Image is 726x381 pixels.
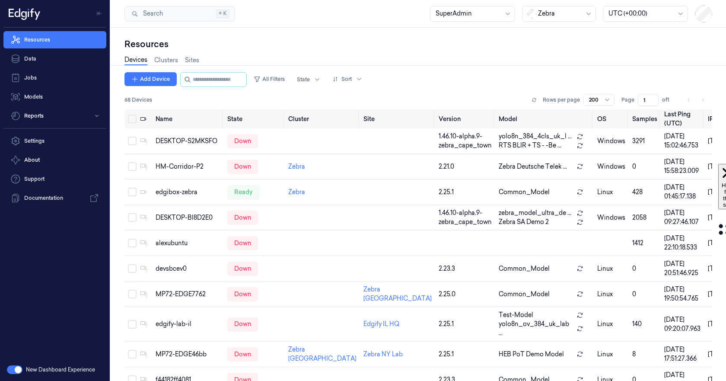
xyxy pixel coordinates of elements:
a: Clusters [154,56,178,65]
button: Select row [128,239,137,247]
a: Zebra [GEOGRAPHIC_DATA] [363,285,432,302]
div: down [227,347,258,361]
div: alexubuntu [156,239,220,248]
div: 2.25.1 [439,350,492,359]
div: MP72-EDGE46bb [156,350,220,359]
p: linux [597,264,625,273]
div: down [227,236,258,250]
div: [DATE] 17:51:27.366 [664,345,701,363]
button: Select row [128,350,137,359]
button: About [3,151,106,169]
div: down [227,262,258,275]
a: Zebra [GEOGRAPHIC_DATA] [288,346,357,362]
div: [DATE] 20:51:46.925 [664,259,701,278]
nav: pagination [683,94,709,106]
th: State [224,109,285,128]
span: yolo8n_ov_384_uk_lab ... [499,320,573,338]
p: windows [597,137,625,146]
div: 1.46.10-alpha.9-zebra_cape_town [439,132,492,150]
a: Zebra NY Lab [363,350,403,358]
button: Search⌘K [124,6,235,22]
div: [DATE] 09:20:07.963 [664,315,701,333]
span: Common_Model [499,188,550,197]
button: All Filters [250,72,288,86]
div: [DATE] 19:50:54.765 [664,285,701,303]
div: devsbcev0 [156,264,220,273]
div: MP72-EDGE7762 [156,290,220,299]
p: linux [597,350,625,359]
div: down [227,317,258,331]
a: Resources [3,31,106,48]
th: Model [495,109,594,128]
div: 140 [632,320,657,329]
div: [DATE] 22:10:18.533 [664,234,701,252]
p: linux [597,320,625,329]
span: RTS BLIR + TS - -Be ... [499,141,561,150]
span: Zebra Deutsche Telek ... [499,162,567,171]
div: 0 [632,264,657,273]
button: Select row [128,137,137,145]
div: [DATE] 09:27:46.107 [664,208,701,227]
button: Select row [128,213,137,222]
span: Test-Model [499,311,533,320]
span: zebra_model_ultra_de ... [499,208,571,218]
a: Zebra [288,188,305,196]
button: Select row [128,290,137,298]
span: Common_Model [499,290,550,299]
button: Add Device [124,72,177,86]
button: Toggle Navigation [92,6,106,20]
button: Select all [128,115,137,123]
th: Version [435,109,495,128]
div: [DATE] 15:58:23.009 [664,157,701,176]
div: HM-Corridor-P2 [156,162,220,171]
a: Settings [3,132,106,150]
div: 2.23.3 [439,264,492,273]
button: Select row [128,264,137,273]
th: OS [594,109,629,128]
th: Name [152,109,224,128]
div: 428 [632,188,657,197]
span: Page [621,96,634,104]
button: Reports [3,107,106,125]
div: [DATE] 15:02:46.753 [664,132,701,150]
th: Samples [629,109,661,128]
p: linux [597,290,625,299]
a: Edgify IL HQ [363,320,399,328]
div: 8 [632,350,657,359]
span: of 1 [662,96,676,104]
p: windows [597,162,625,171]
div: 2.21.0 [439,162,492,171]
a: Devices [124,55,147,65]
div: DESKTOP-BI8D2E0 [156,213,220,222]
p: linux [597,188,625,197]
p: windows [597,213,625,222]
span: Common_Model [499,264,550,273]
p: Rows per page [543,96,580,104]
div: 3291 [632,137,657,146]
div: DESKTOP-S2MKSFO [156,137,220,146]
div: [DATE] 01:45:17.138 [664,183,701,201]
th: Cluster [285,109,360,128]
button: Select row [128,320,137,329]
button: Select row [128,162,137,171]
a: Sites [185,56,199,65]
a: Jobs [3,69,106,86]
div: 1.46.10-alpha.9-zebra_cape_town [439,208,492,227]
span: yolo8n_384_4cls_uk_l ... [499,132,572,141]
div: edgify-lab-il [156,320,220,329]
a: Zebra [288,163,305,170]
div: 0 [632,162,657,171]
div: Resources [124,38,712,50]
div: 1412 [632,239,657,248]
a: Data [3,50,106,67]
span: Zebra SA Demo 2 [499,218,549,227]
th: Site [360,109,435,128]
div: down [227,134,258,148]
div: 2.25.1 [439,188,492,197]
div: edgibox-zebra [156,188,220,197]
button: Select row [128,188,137,196]
div: 2.25.0 [439,290,492,299]
div: down [227,211,258,224]
a: Documentation [3,189,106,207]
th: Last Ping (UTC) [661,109,704,128]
